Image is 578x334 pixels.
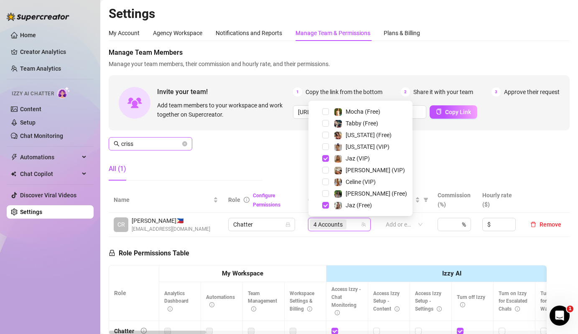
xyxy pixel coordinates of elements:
[308,195,363,204] span: Creator accounts
[114,195,211,204] span: Name
[132,216,210,225] span: [PERSON_NAME] 🇵🇭
[310,219,346,229] span: 4 Accounts
[567,306,573,312] span: 1
[20,119,36,126] a: Setup
[285,222,290,227] span: lock
[322,190,329,197] span: Select tree node
[11,171,16,177] img: Chat Copilot
[346,202,372,209] span: Jaz (Free)
[322,120,329,127] span: Select tree node
[334,108,342,116] img: Mocha (Free)
[109,48,570,58] span: Manage Team Members
[334,202,342,209] img: Jaz (Free)
[168,306,173,311] span: info-circle
[322,155,329,162] span: Select tree node
[157,87,293,97] span: Invite your team!
[346,178,376,185] span: Celine (VIP)
[206,294,235,308] span: Automations
[346,167,405,173] span: [PERSON_NAME] (VIP)
[20,32,36,38] a: Home
[20,150,79,164] span: Automations
[415,291,442,312] span: Access Izzy Setup - Settings
[436,109,442,115] span: copy
[322,167,329,173] span: Select tree node
[460,302,465,307] span: info-circle
[109,265,159,321] th: Role
[216,28,282,38] div: Notifications and Reports
[499,291,527,312] span: Turn on Izzy for Escalated Chats
[504,87,560,97] span: Approve their request
[109,164,126,174] div: All (1)
[322,108,329,115] span: Select tree node
[395,306,400,311] span: info-circle
[109,59,570,69] span: Manage your team members, their commission and hourly rate, and their permissions.
[433,187,477,213] th: Commission (%)
[290,291,314,312] span: Workspace Settings & Billing
[248,291,277,312] span: Team Management
[322,202,329,209] span: Select tree node
[334,190,342,198] img: Chloe (Free)
[295,28,370,38] div: Manage Team & Permissions
[114,141,120,147] span: search
[222,270,263,277] strong: My Workspace
[413,87,473,97] span: Share it with your team
[335,310,340,315] span: info-circle
[307,306,312,311] span: info-circle
[384,28,420,38] div: Plans & Billing
[251,306,256,311] span: info-circle
[20,106,41,112] a: Content
[306,87,382,97] span: Copy the link from the bottom
[322,143,329,150] span: Select tree node
[361,222,366,227] span: team
[20,133,63,139] a: Chat Monitoring
[182,141,187,146] button: close-circle
[57,87,70,99] img: AI Chatter
[477,187,522,213] th: Hourly rate ($)
[550,306,570,326] iframe: Intercom live chat
[109,250,115,256] span: lock
[109,6,570,22] h2: Settings
[346,108,380,115] span: Mocha (Free)
[346,132,392,138] span: [US_STATE] (Free)
[109,28,140,38] div: My Account
[153,28,202,38] div: Agency Workspace
[322,132,329,138] span: Select tree node
[20,209,42,215] a: Settings
[540,291,568,312] span: Turn on Izzy for Time Wasters
[491,87,501,97] span: 3
[322,178,329,185] span: Select tree node
[401,87,410,97] span: 2
[346,155,370,162] span: Jaz (VIP)
[228,196,240,203] span: Role
[132,225,210,233] span: [EMAIL_ADDRESS][DOMAIN_NAME]
[20,45,87,59] a: Creator Analytics
[346,120,378,127] span: Tabby (Free)
[11,154,18,161] span: thunderbolt
[121,139,181,148] input: Search members
[437,306,442,311] span: info-circle
[12,90,54,98] span: Izzy AI Chatter
[445,109,471,115] span: Copy Link
[253,193,280,208] a: Configure Permissions
[334,132,342,139] img: Georgia (Free)
[527,219,565,229] button: Remove
[293,87,302,97] span: 1
[141,328,147,334] span: info-circle
[20,167,79,181] span: Chat Copilot
[331,286,361,316] span: Access Izzy - Chat Monitoring
[346,143,390,150] span: [US_STATE] (VIP)
[117,220,125,229] span: CR
[423,197,428,202] span: filter
[422,194,430,206] span: filter
[20,192,76,199] a: Discover Viral Videos
[334,167,342,174] img: Chloe (VIP)
[244,197,250,203] span: info-circle
[164,291,188,312] span: Analytics Dashboard
[313,220,343,229] span: 4 Accounts
[540,221,561,228] span: Remove
[373,291,400,312] span: Access Izzy Setup - Content
[109,248,189,258] h5: Role Permissions Table
[530,222,536,227] span: delete
[109,187,223,213] th: Name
